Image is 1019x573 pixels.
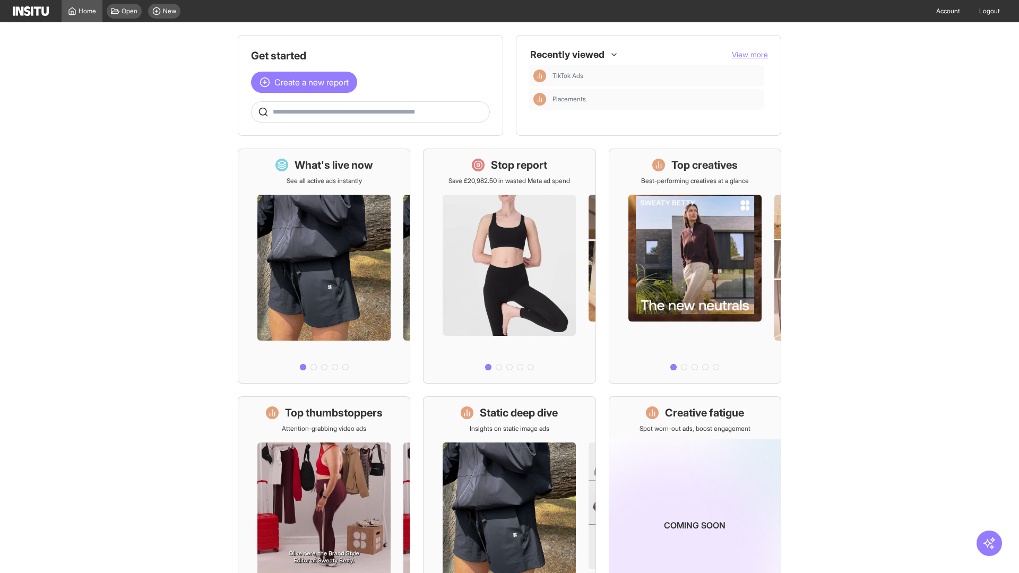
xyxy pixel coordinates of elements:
[163,7,176,15] span: New
[552,95,586,103] span: Placements
[238,149,410,384] a: What's live nowSee all active ads instantly
[448,177,570,185] p: Save £20,982.50 in wasted Meta ad spend
[641,177,749,185] p: Best-performing creatives at a glance
[671,158,738,172] h1: Top creatives
[552,72,583,80] span: TikTok Ads
[552,72,759,80] span: TikTok Ads
[470,424,549,433] p: Insights on static image ads
[251,72,357,93] button: Create a new report
[285,405,383,420] h1: Top thumbstoppers
[251,48,490,63] h1: Get started
[732,49,768,60] button: View more
[295,158,373,172] h1: What's live now
[13,6,49,16] img: Logo
[533,70,546,82] div: Insights
[79,7,96,15] span: Home
[732,50,768,59] span: View more
[609,149,781,384] a: Top creativesBest-performing creatives at a glance
[423,149,595,384] a: Stop reportSave £20,982.50 in wasted Meta ad spend
[122,7,137,15] span: Open
[491,158,547,172] h1: Stop report
[533,93,546,106] div: Insights
[274,76,349,89] span: Create a new report
[480,405,558,420] h1: Static deep dive
[287,177,362,185] p: See all active ads instantly
[282,424,366,433] p: Attention-grabbing video ads
[552,95,759,103] span: Placements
